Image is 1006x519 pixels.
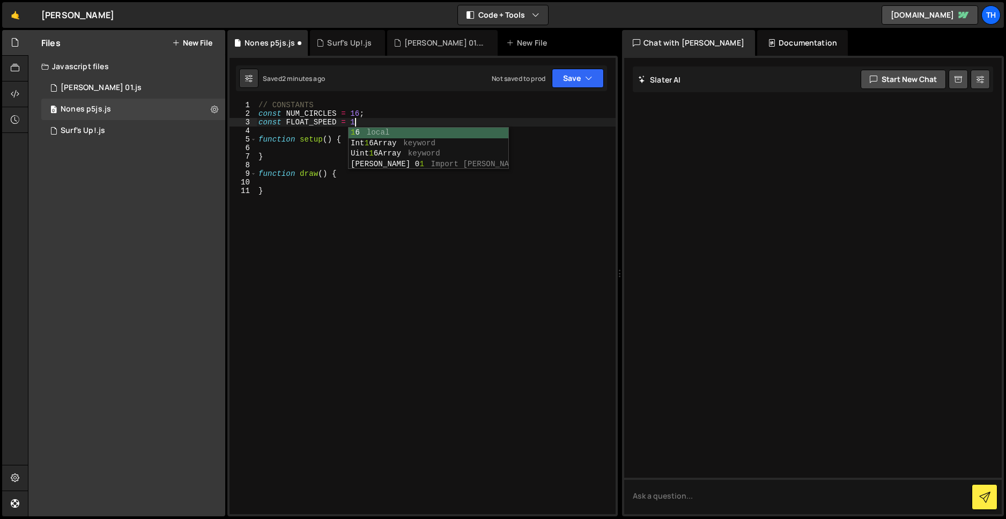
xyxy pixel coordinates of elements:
div: 17106/47176.js [41,77,225,99]
div: 3 [230,118,257,127]
div: 7 [230,152,257,161]
div: New File [506,38,551,48]
a: 🤙 [2,2,28,28]
div: Javascript files [28,56,225,77]
div: Saved [263,74,325,83]
button: New File [172,39,212,47]
button: Start new chat [861,70,946,89]
div: 17106/47318.js [41,120,225,142]
div: 4 [230,127,257,135]
a: Th [981,5,1001,25]
h2: Files [41,37,61,49]
div: Nones p5js.js [61,105,111,114]
span: 0 [50,106,57,115]
div: 6 [230,144,257,152]
div: 5 [230,135,257,144]
div: [PERSON_NAME] 01.js [61,83,142,93]
div: 11 [230,187,257,195]
div: 2 [230,109,257,118]
div: 8 [230,161,257,169]
h2: Slater AI [638,75,681,85]
div: 2 minutes ago [282,74,325,83]
div: Not saved to prod [492,74,545,83]
div: Documentation [757,30,848,56]
button: Save [552,69,604,88]
div: 9 [230,169,257,178]
button: Code + Tools [458,5,548,25]
div: [PERSON_NAME] 01.js [404,38,485,48]
div: [PERSON_NAME] [41,9,114,21]
div: 10 [230,178,257,187]
div: 17106/47386.js [41,99,225,120]
div: Surf's Up!.js [327,38,372,48]
div: 1 [230,101,257,109]
a: [DOMAIN_NAME] [882,5,978,25]
div: Nones p5js.js [245,38,295,48]
div: Surf's Up!.js [61,126,105,136]
div: Chat with [PERSON_NAME] [622,30,755,56]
